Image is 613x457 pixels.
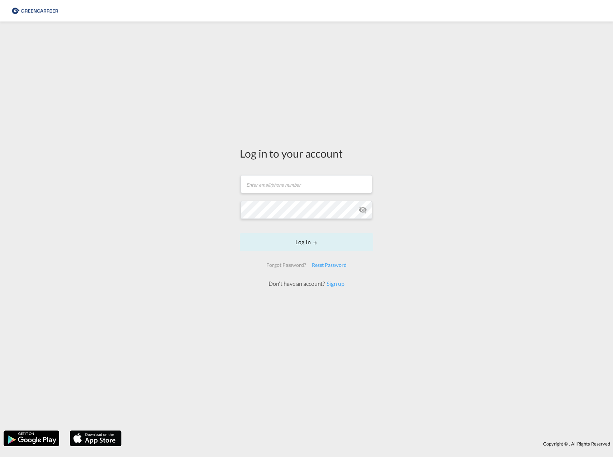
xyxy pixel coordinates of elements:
[69,430,122,447] img: apple.png
[358,206,367,214] md-icon: icon-eye-off
[263,259,309,271] div: Forgot Password?
[11,3,59,19] img: 609dfd708afe11efa14177256b0082fb.png
[240,146,373,161] div: Log in to your account
[309,259,350,271] div: Reset Password
[240,233,373,251] button: LOGIN
[261,280,352,288] div: Don't have an account?
[325,280,344,287] a: Sign up
[241,175,372,193] input: Enter email/phone number
[125,438,613,450] div: Copyright © . All Rights Reserved
[3,430,60,447] img: google.png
